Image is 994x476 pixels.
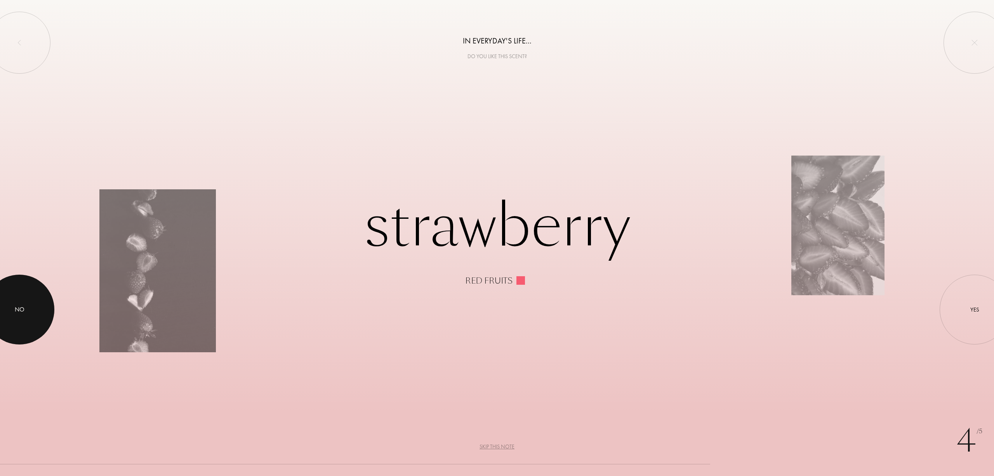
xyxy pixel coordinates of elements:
div: Yes [970,305,979,314]
div: Skip this note [480,443,514,451]
div: No [15,305,24,314]
span: /5 [977,427,982,436]
img: quit_onboard.svg [971,40,978,46]
div: Strawberry [99,191,895,286]
div: Red fruits [465,276,513,286]
div: 4 [956,418,982,464]
img: left_onboard.svg [16,40,23,46]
